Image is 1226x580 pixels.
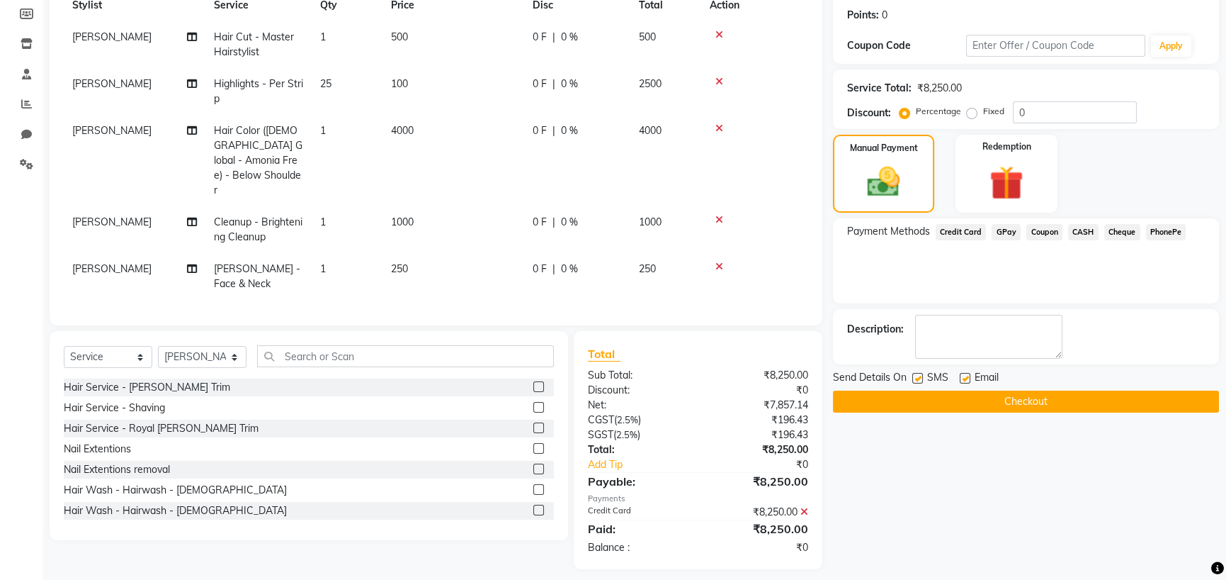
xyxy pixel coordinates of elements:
input: Search or Scan [257,345,554,367]
span: Payment Methods [847,224,930,239]
a: Add Tip [577,457,718,472]
div: Total: [577,442,698,457]
span: Highlights - Per Strip [214,77,303,105]
div: Credit Card [577,505,698,520]
span: Cheque [1104,224,1140,240]
span: [PERSON_NAME] [72,124,152,137]
span: Hair Cut - Master Hairstylist [214,30,294,58]
div: Hair Service - Royal [PERSON_NAME] Trim [64,421,259,436]
span: 25 [320,77,331,90]
span: [PERSON_NAME] [72,77,152,90]
span: 500 [391,30,408,43]
span: Credit Card [936,224,987,240]
span: 2.5% [616,429,637,440]
span: CASH [1068,224,1099,240]
input: Enter Offer / Coupon Code [966,35,1145,57]
span: 100 [391,77,408,90]
span: | [552,123,555,138]
span: [PERSON_NAME] [72,30,152,43]
button: Apply [1151,35,1191,57]
span: Coupon [1026,224,1062,240]
div: ₹8,250.00 [698,473,818,490]
span: | [552,77,555,91]
span: PhonePe [1146,224,1186,240]
div: Discount: [847,106,891,121]
label: Manual Payment [850,142,918,155]
div: Payable: [577,473,698,490]
span: 1 [320,216,326,228]
span: 2500 [639,77,662,90]
div: Hair Service - [PERSON_NAME] Trim [64,380,230,395]
div: ( ) [577,413,698,428]
div: ₹8,250.00 [698,368,818,383]
span: Cleanup - Brightening Cleanup [214,216,302,243]
div: Payments [588,493,808,505]
span: | [552,262,555,277]
span: 250 [639,262,656,275]
span: 0 % [561,123,578,138]
span: 1 [320,124,326,137]
div: Hair Wash - Hairwash - [DEMOGRAPHIC_DATA] [64,483,287,498]
div: Nail Extentions [64,442,131,457]
div: Hair Wash - Hairwash - [DEMOGRAPHIC_DATA] [64,503,287,518]
img: _gift.svg [979,162,1034,204]
span: 500 [639,30,656,43]
div: ₹8,250.00 [698,442,818,457]
div: 0 [882,8,887,23]
span: | [552,30,555,45]
span: Email [975,370,999,388]
span: 250 [391,262,408,275]
span: 0 % [561,77,578,91]
span: | [552,215,555,230]
label: Fixed [983,105,1004,118]
div: Sub Total: [577,368,698,383]
div: Points: [847,8,879,23]
div: ₹196.43 [698,413,818,428]
span: 1 [320,262,326,275]
span: 0 F [533,30,547,45]
button: Checkout [833,391,1219,413]
div: Paid: [577,520,698,537]
span: 4000 [639,124,662,137]
div: Coupon Code [847,38,966,53]
span: GPay [992,224,1021,240]
div: ₹196.43 [698,428,818,442]
div: Balance : [577,540,698,555]
div: ₹8,250.00 [698,520,818,537]
span: 4000 [391,124,414,137]
div: Nail Extentions removal [64,462,170,477]
span: CGST [588,413,614,426]
span: Total [588,347,620,362]
div: ₹8,250.00 [917,81,962,96]
label: Percentage [916,105,961,118]
span: [PERSON_NAME] [72,216,152,228]
label: Redemption [982,140,1031,153]
div: ₹0 [718,457,819,472]
span: 1000 [639,216,662,228]
span: 0 F [533,215,547,230]
div: ₹8,250.00 [698,505,818,520]
span: 1000 [391,216,414,228]
div: Hair Service - Shaving [64,401,165,416]
div: Description: [847,322,904,337]
span: [PERSON_NAME] [72,262,152,275]
span: 0 F [533,77,547,91]
div: ₹0 [698,540,818,555]
div: ₹7,857.14 [698,398,818,413]
div: Service Total: [847,81,912,96]
div: ( ) [577,428,698,442]
span: SMS [927,370,948,388]
span: Send Details On [833,370,907,388]
span: 0 F [533,123,547,138]
div: Net: [577,398,698,413]
span: 1 [320,30,326,43]
span: SGST [588,428,613,441]
span: 2.5% [617,414,638,425]
span: 0 % [561,30,578,45]
div: Discount: [577,383,698,398]
span: 0 % [561,262,578,277]
span: 0 % [561,215,578,230]
span: Hair Color ([DEMOGRAPHIC_DATA] Global - Amonia Free) - Below Shoulder [214,124,302,196]
img: _cash.svg [857,163,910,201]
span: 0 F [533,262,547,277]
